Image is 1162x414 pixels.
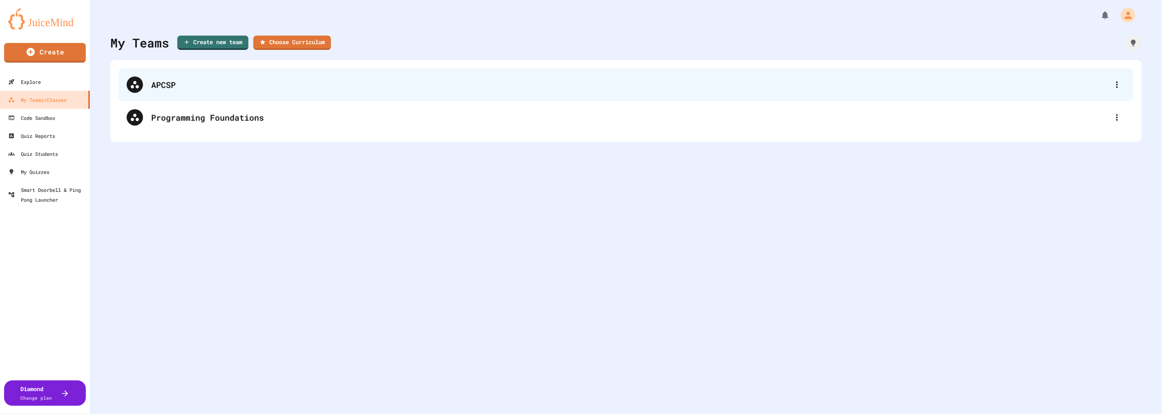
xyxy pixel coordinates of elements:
[253,36,331,50] a: Choose Curriculum
[1112,6,1137,25] div: My Account
[8,167,49,177] div: My Quizzes
[8,131,55,141] div: Quiz Reports
[21,385,52,402] div: Diamond
[1125,35,1142,51] div: How it works
[151,79,1109,91] div: APCSP
[118,101,1133,134] div: Programming Foundations
[151,111,1109,124] div: Programming Foundations
[177,36,248,50] a: Create new team
[8,8,82,29] img: logo-orange.svg
[110,34,169,52] div: My Teams
[8,149,58,159] div: Quiz Students
[8,77,41,87] div: Explore
[4,380,86,406] button: DiamondChange plan
[1085,8,1112,22] div: My Notifications
[4,43,86,63] a: Create
[8,113,55,123] div: Code Sandbox
[8,185,87,205] div: Smart Doorbell & Ping Pong Launcher
[118,68,1133,101] div: APCSP
[8,95,67,105] div: My Teams/Classes
[21,395,52,401] span: Change plan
